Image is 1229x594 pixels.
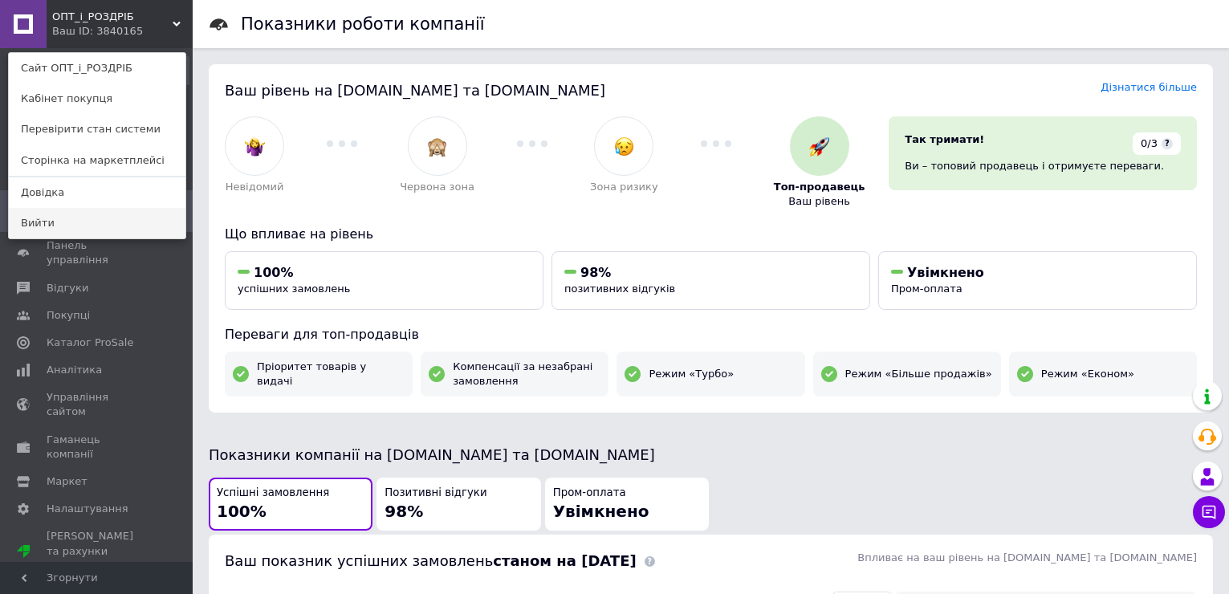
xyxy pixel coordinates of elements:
button: УвімкненоПром-оплата [878,251,1197,310]
div: Ви – топовий продавець і отримуєте переваги. [905,159,1181,173]
a: Дізнатися більше [1101,81,1197,93]
span: Невідомий [226,180,284,194]
span: Режим «Турбо» [649,367,734,381]
span: Пром-оплата [891,283,962,295]
a: Довідка [9,177,185,208]
img: :disappointed_relieved: [614,136,634,157]
b: станом на [DATE] [493,552,636,569]
div: Ваш ID: 3840165 [52,24,120,39]
span: 98% [385,502,423,521]
span: Топ-продавець [774,180,865,194]
img: :woman-shrugging: [245,136,265,157]
span: Відгуки [47,281,88,295]
span: Увімкнено [907,265,984,280]
span: Режим «Економ» [1041,367,1134,381]
span: успішних замовлень [238,283,350,295]
button: 100%успішних замовлень [225,251,543,310]
a: Сайт ОПТ_і_РОЗДРІБ [9,53,185,83]
button: Чат з покупцем [1193,496,1225,528]
span: 98% [580,265,611,280]
span: Впливає на ваш рівень на [DOMAIN_NAME] та [DOMAIN_NAME] [857,551,1197,563]
div: 0/3 [1133,132,1181,155]
span: Режим «Більше продажів» [845,367,992,381]
span: Червона зона [400,180,474,194]
span: Аналітика [47,363,102,377]
a: Вийти [9,208,185,238]
button: Пром-оплатаУвімкнено [545,478,709,531]
span: Панель управління [47,238,149,267]
h1: Показники роботи компанії [241,14,485,34]
span: позитивних відгуків [564,283,675,295]
span: ? [1162,138,1173,149]
a: Кабінет покупця [9,83,185,114]
button: Позитивні відгуки98% [376,478,540,531]
span: Компенсації за незабрані замовлення [453,360,600,389]
div: Prom мікс 1 000 [47,559,149,573]
span: Ваш показник успішних замовлень [225,552,637,569]
span: ОПТ_і_РОЗДРІБ [52,10,173,24]
button: 98%позитивних відгуків [551,251,870,310]
span: Управління сайтом [47,390,149,419]
span: Зона ризику [590,180,658,194]
span: Гаманець компанії [47,433,149,462]
img: :see_no_evil: [427,136,447,157]
span: Маркет [47,474,87,489]
span: Переваги для топ-продавців [225,327,419,342]
span: Успішні замовлення [217,486,329,501]
span: Показники компанії на [DOMAIN_NAME] та [DOMAIN_NAME] [209,446,655,463]
span: [PERSON_NAME] та рахунки [47,529,149,573]
button: Успішні замовлення100% [209,478,372,531]
span: Пром-оплата [553,486,626,501]
span: Так тримати! [905,133,984,145]
a: Перевірити стан системи [9,114,185,144]
span: Увімкнено [553,502,649,521]
span: Ваш рівень на [DOMAIN_NAME] та [DOMAIN_NAME] [225,82,605,99]
span: Налаштування [47,502,128,516]
span: 100% [217,502,267,521]
span: Покупці [47,308,90,323]
img: :rocket: [809,136,829,157]
span: Ваш рівень [788,194,850,209]
span: Каталог ProSale [47,336,133,350]
span: 100% [254,265,293,280]
span: Позитивні відгуки [385,486,486,501]
a: Сторінка на маркетплейсі [9,145,185,176]
span: Що впливає на рівень [225,226,373,242]
span: Пріоритет товарів у видачі [257,360,405,389]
